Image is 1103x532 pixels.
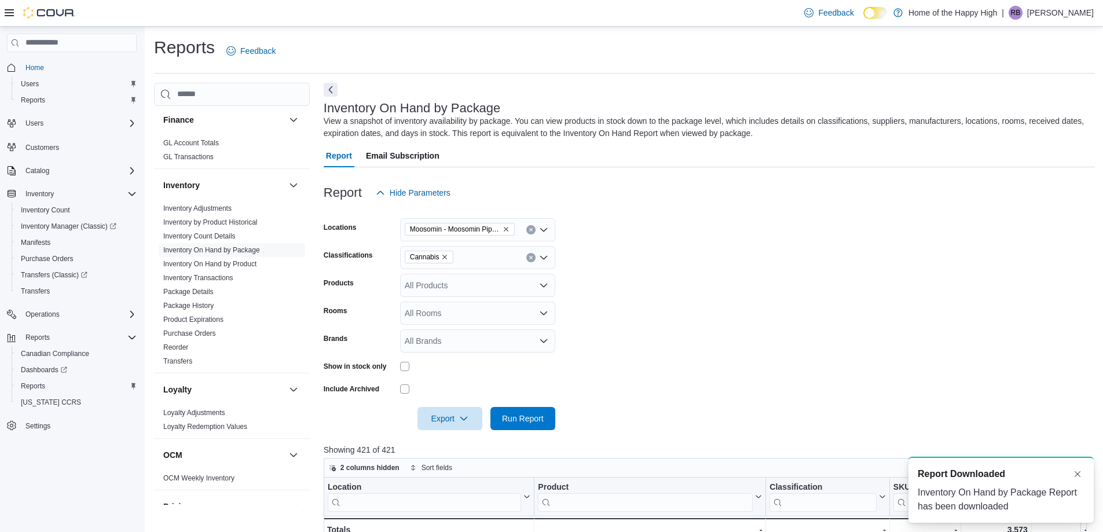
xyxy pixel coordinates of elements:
a: OCM Weekly Inventory [163,474,234,482]
button: Inventory [21,187,58,201]
a: GL Transactions [163,153,214,161]
span: Inventory by Product Historical [163,218,258,227]
span: Inventory Transactions [163,273,233,282]
div: Location [328,482,521,512]
span: Dashboards [21,365,67,375]
div: Rayden Bajnok [1009,6,1023,20]
a: Inventory Count [16,203,75,217]
button: Remove Moosomin - Moosomin Pipestone - Fire & Flower from selection in this group [503,226,510,233]
span: Canadian Compliance [16,347,137,361]
a: Customers [21,141,64,155]
label: Show in stock only [324,362,387,371]
button: Reports [21,331,54,344]
span: Inventory [21,187,137,201]
span: Settings [25,421,50,431]
button: Open list of options [539,336,548,346]
span: Catalog [25,166,49,175]
span: Transfers [16,284,137,298]
button: Reports [12,378,141,394]
span: Inventory [25,189,54,199]
h3: Report [324,186,362,200]
button: Clear input [526,225,536,234]
span: Package History [163,301,214,310]
span: OCM Weekly Inventory [163,474,234,483]
a: Purchase Orders [16,252,78,266]
button: Home [2,59,141,76]
span: Purchase Orders [21,254,74,263]
span: Home [21,60,137,75]
button: Settings [2,417,141,434]
a: [US_STATE] CCRS [16,395,86,409]
span: Reports [16,93,137,107]
a: Inventory Manager (Classic) [16,219,121,233]
button: Operations [2,306,141,322]
button: Open list of options [539,281,548,290]
h3: Loyalty [163,384,192,395]
span: Sort fields [422,463,452,472]
a: Reports [16,93,50,107]
a: Package History [163,302,214,310]
button: Finance [287,113,301,127]
span: Customers [21,140,137,154]
span: Report Downloaded [918,467,1005,481]
span: Home [25,63,44,72]
span: Users [21,79,39,89]
button: [US_STATE] CCRS [12,394,141,410]
span: Run Report [502,413,544,424]
span: Reorder [163,343,188,352]
span: Users [16,77,137,91]
button: Classification [769,482,885,512]
button: OCM [287,448,301,462]
span: Feedback [240,45,276,57]
div: Product [538,482,753,493]
a: Inventory Adjustments [163,204,232,212]
button: Clear input [526,253,536,262]
span: Customers [25,143,59,152]
a: Product Expirations [163,315,223,324]
a: Users [16,77,43,91]
h3: Pricing [163,501,190,512]
h3: Inventory [163,179,200,191]
button: Product [538,482,762,512]
span: Inventory Manager (Classic) [21,222,116,231]
label: Include Archived [324,384,379,394]
a: Inventory by Product Historical [163,218,258,226]
span: Users [25,119,43,128]
div: Inventory [154,201,310,373]
span: Loyalty Adjustments [163,408,225,417]
p: | [1002,6,1004,20]
span: Moosomin - Moosomin Pipestone - Fire & Flower [410,223,500,235]
a: Dashboards [16,363,72,377]
nav: Complex example [7,54,137,464]
button: Pricing [287,500,301,513]
a: Manifests [16,236,55,250]
button: Reports [12,92,141,108]
button: Finance [163,114,284,126]
span: Email Subscription [366,144,439,167]
a: Inventory Count Details [163,232,236,240]
a: GL Account Totals [163,139,219,147]
span: Dashboards [16,363,137,377]
span: Inventory Manager (Classic) [16,219,137,233]
span: GL Account Totals [163,138,219,148]
span: RB [1011,6,1021,20]
button: Hide Parameters [371,181,455,204]
button: 2 columns hidden [324,461,404,475]
a: Inventory Transactions [163,274,233,282]
button: Inventory Count [12,202,141,218]
div: Inventory On Hand by Package Report has been downloaded [918,486,1084,513]
div: Classification [769,482,876,512]
a: Feedback [800,1,858,24]
button: Next [324,83,338,97]
button: Loyalty [163,384,284,395]
span: Transfers (Classic) [21,270,87,280]
span: Reports [16,379,137,393]
a: Home [21,61,49,75]
a: Transfers [16,284,54,298]
span: Transfers (Classic) [16,268,137,282]
span: Washington CCRS [16,395,137,409]
label: Rooms [324,306,347,315]
button: Users [12,76,141,92]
